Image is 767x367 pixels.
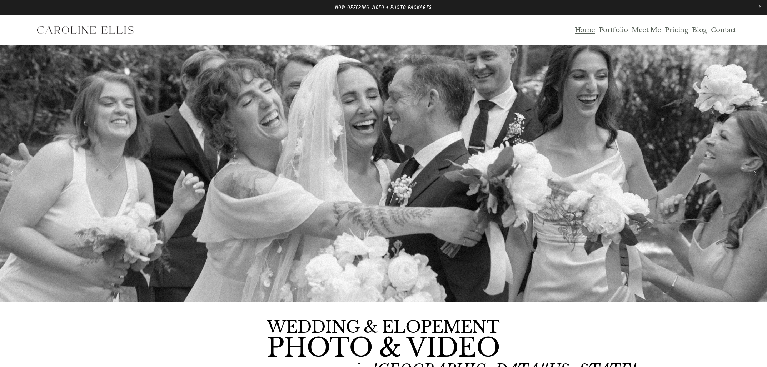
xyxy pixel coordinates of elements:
a: Pricing [665,26,688,34]
h1: PHOTO & VIDEO [267,335,499,361]
a: Home [575,26,596,34]
a: Portfolio [599,26,628,34]
a: Meet Me [632,26,661,34]
h1: WEDDING & ELOPEMENT [267,319,499,335]
img: Western North Carolina Wedding Photographer [31,21,139,39]
a: Blog [692,26,707,34]
button: Next Slide [750,168,760,179]
button: Previous Slide [7,168,17,179]
a: Contact [711,26,736,34]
